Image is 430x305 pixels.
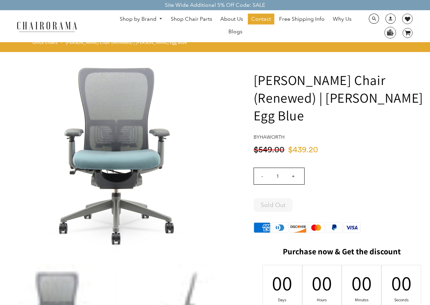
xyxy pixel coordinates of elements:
[116,14,166,24] a: Shop by Brand
[16,54,220,258] img: Zody Chair (Renewed) | Robin Egg Blue - chairorama
[254,247,430,260] h2: Purchase now & Get the discount
[254,146,285,154] span: $549.00
[254,134,430,140] h4: by
[228,28,242,35] span: Blogs
[318,270,326,296] div: 00
[385,27,395,37] img: WhatsApp_Image_2024-07-12_at_16.23.01.webp
[220,16,243,23] span: About Us
[260,134,285,140] a: Haworth
[357,270,366,296] div: 00
[254,71,430,124] h1: [PERSON_NAME] Chair (Renewed) | [PERSON_NAME] Egg Blue
[225,26,246,37] a: Blogs
[261,201,286,209] span: Sold Out
[279,16,325,23] span: Free Shipping Info
[278,270,287,296] div: 00
[288,146,318,154] span: $439.20
[285,168,302,184] input: +
[278,297,287,303] div: Days
[248,14,274,24] a: Contact
[329,14,355,24] a: Why Us
[357,297,366,303] div: Minutes
[276,14,328,24] a: Free Shipping Info
[217,14,246,24] a: About Us
[333,16,351,23] span: Why Us
[13,20,81,32] img: chairorama
[171,16,212,23] span: Shop Chair Parts
[318,297,326,303] div: Hours
[397,270,406,296] div: 00
[167,14,216,24] a: Shop Chair Parts
[32,39,189,49] nav: breadcrumbs
[397,297,406,303] div: Seconds
[254,198,293,212] button: Sold Out
[251,16,271,23] span: Contact
[110,14,361,39] nav: DesktopNavigation
[254,168,270,184] input: -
